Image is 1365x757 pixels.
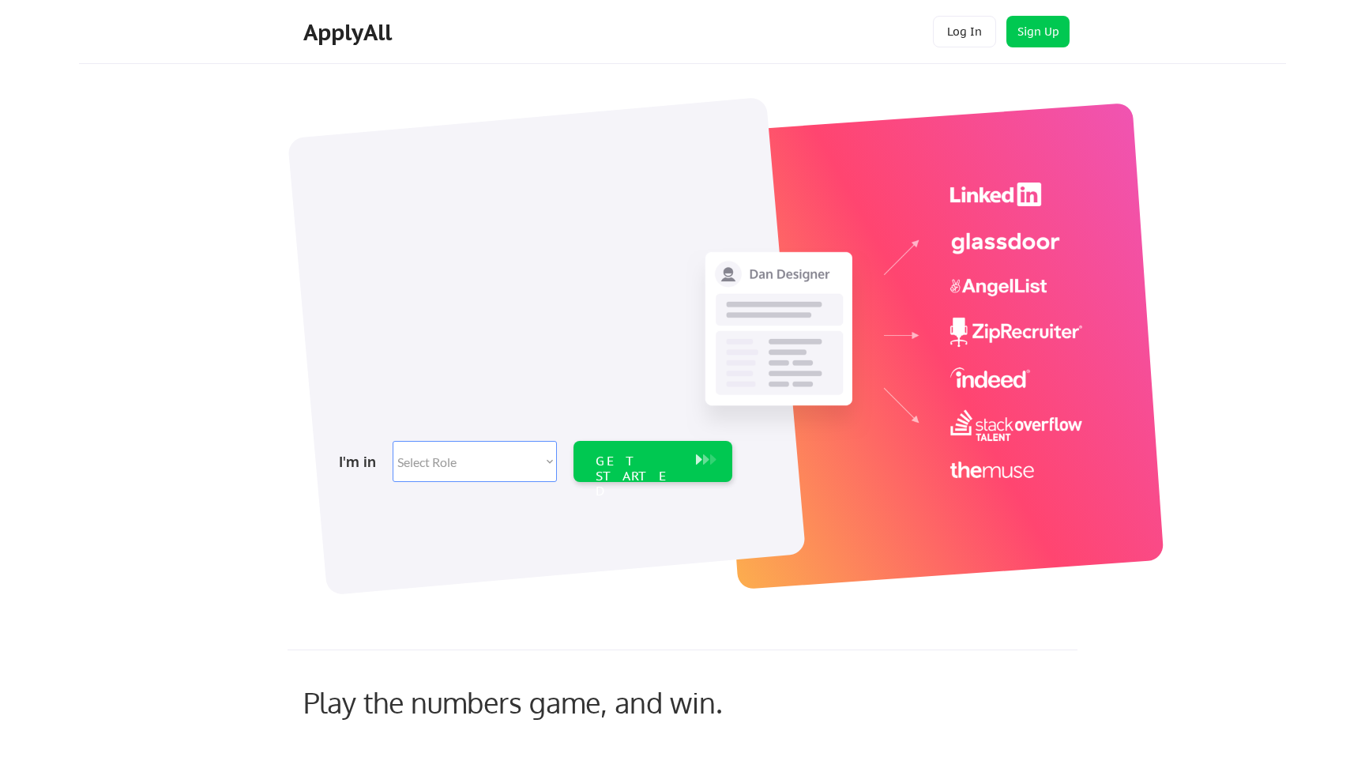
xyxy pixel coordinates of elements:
[933,16,996,47] button: Log In
[596,454,680,499] div: GET STARTED
[303,685,793,719] div: Play the numbers game, and win.
[1006,16,1070,47] button: Sign Up
[303,19,397,46] div: ApplyAll
[339,449,383,474] div: I'm in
